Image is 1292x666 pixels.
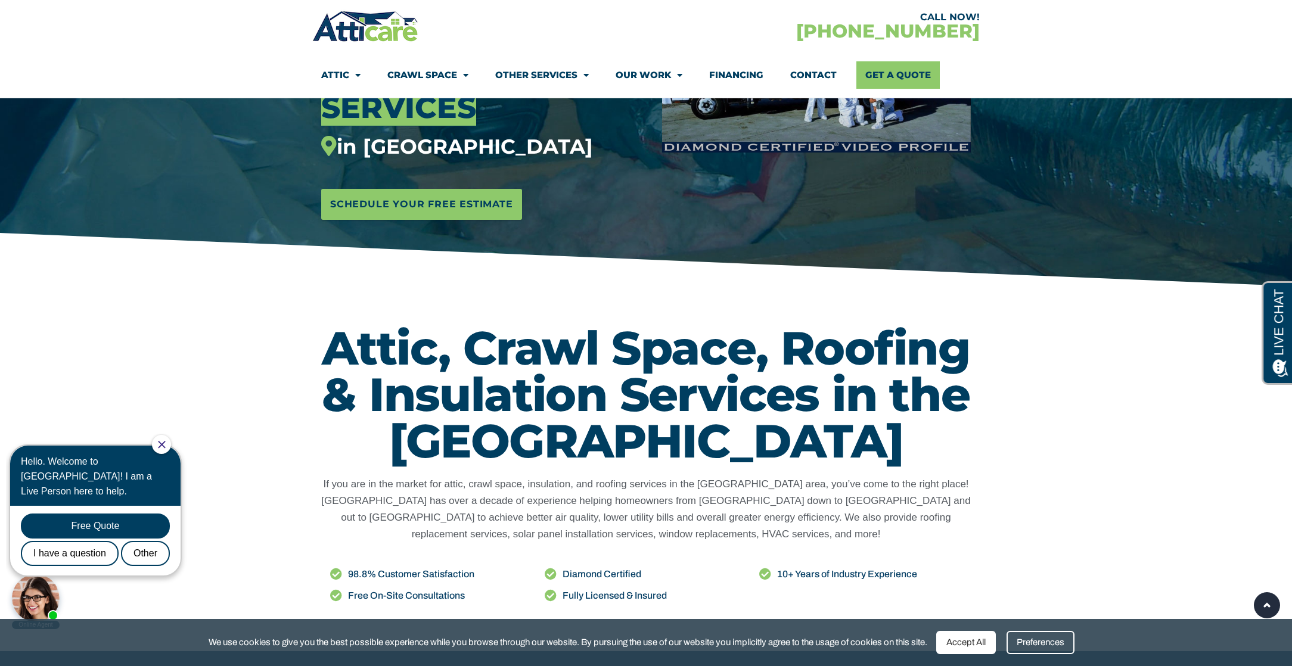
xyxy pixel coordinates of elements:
[560,588,667,603] span: Fully Licensed & Insured
[345,567,474,582] span: 98.8% Customer Satisfaction
[495,61,589,89] a: Other Services
[321,61,361,89] a: Attic
[321,135,644,159] div: in [GEOGRAPHIC_DATA]
[709,61,763,89] a: Financing
[790,61,837,89] a: Contact
[1007,631,1074,654] div: Preferences
[936,631,996,654] div: Accept All
[318,476,974,543] p: If you are in the market for attic, crawl space, insulation, and roofing services in the [GEOGRAP...
[560,567,641,582] span: Diamond Certified
[29,10,96,24] span: Opens a chat window
[318,325,974,464] h1: Attic, Crawl Space, Roofing & Insulation Services in the [GEOGRAPHIC_DATA]
[774,567,917,582] span: 10+ Years of Industry Experience
[321,61,971,89] nav: Menu
[330,195,513,214] span: Schedule Your Free Estimate
[646,13,980,22] div: CALL NOW!
[321,189,522,220] a: Schedule Your Free Estimate
[209,635,927,650] span: We use cookies to give you the best possible experience while you browse through our website. By ...
[856,61,940,89] a: Get A Quote
[6,434,197,630] iframe: Chat Invitation
[387,61,468,89] a: Crawl Space
[345,588,465,603] span: Free On-Site Consultations
[616,61,682,89] a: Our Work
